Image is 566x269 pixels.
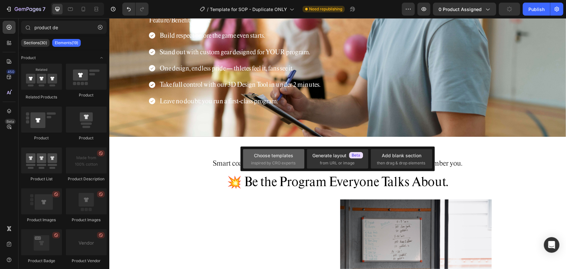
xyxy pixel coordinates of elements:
[210,6,287,13] span: Template for SOP - Duplicate ONLY
[50,12,211,22] p: Build respect before the game even starts.
[50,29,211,39] p: Stand out with custom gear designed for YOUR program.
[42,5,45,13] p: 7
[21,217,62,223] div: Product Images
[320,160,355,166] span: from URL or image
[21,135,62,141] div: Product
[21,94,62,100] div: Related Products
[312,152,363,159] div: Generate layout
[21,258,62,264] div: Product Badge
[309,6,342,12] span: Need republishing
[544,237,560,253] div: Open Intercom Messenger
[254,152,294,159] div: Choose templates
[118,155,339,171] span: 💥 Be the Program Everyone Talks About.
[21,21,107,34] input: Search Sections & Elements
[66,217,107,223] div: Product Images
[50,78,211,88] p: Leave no doubt: you run a first-class program.
[66,92,107,98] div: Product
[66,176,107,182] div: Product Description
[5,119,16,124] div: Beta
[377,160,425,166] span: then drag & drop elements
[24,40,47,45] p: Sections(30)
[21,176,62,182] div: Product List
[6,69,16,74] div: 450
[122,3,149,16] div: Undo/Redo
[66,258,107,264] div: Product Vendor
[109,18,566,269] iframe: To enrich screen reader interactions, please activate Accessibility in Grammarly extension settings
[3,3,48,16] button: 7
[50,45,211,55] p: One design, endless pride — thletes feel it, fans see it.
[96,53,107,63] span: Toggle open
[21,55,36,61] span: Product
[39,140,418,150] h2: Smart coaches know — perception is power. What they see is how they remember you.
[528,6,545,13] div: Publish
[439,6,482,13] span: 0 product assigned
[433,3,496,16] button: 0 product assigned
[55,40,78,45] p: Elements(19)
[523,3,550,16] button: Publish
[207,6,209,13] span: /
[50,61,211,71] p: Take full control with our 3D Design Tool in under 2 minutes.
[251,160,295,166] span: inspired by CRO experts
[382,152,421,159] div: Add blank section
[66,135,107,141] div: Product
